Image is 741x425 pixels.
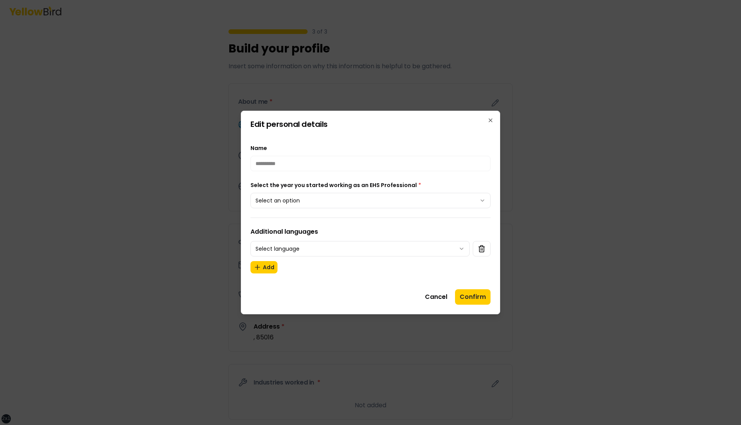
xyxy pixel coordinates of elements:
[250,181,421,189] label: Select the year you started working as an EHS Professional
[250,144,267,152] label: Name
[250,261,277,273] button: Add
[420,289,452,305] button: Cancel
[250,227,491,236] h3: Additional languages
[455,289,491,305] button: Confirm
[250,120,491,128] h2: Edit personal details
